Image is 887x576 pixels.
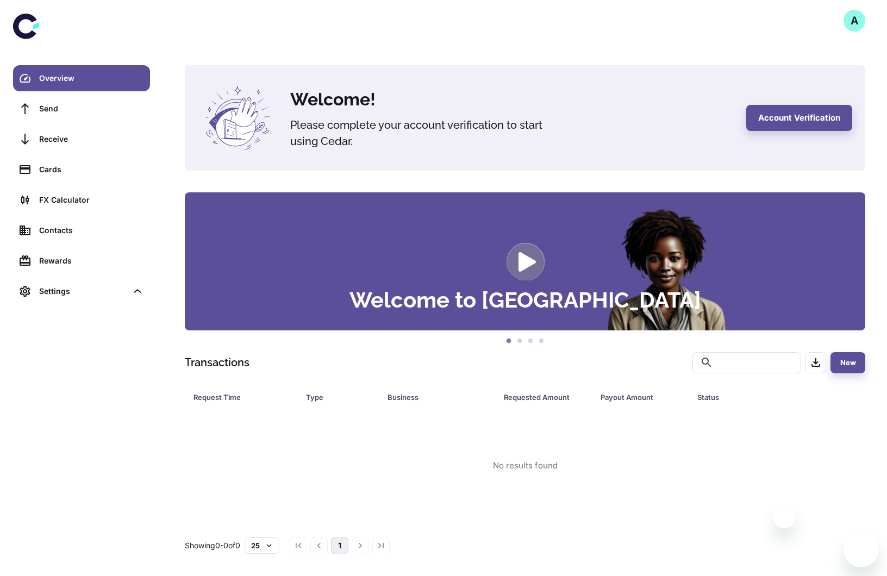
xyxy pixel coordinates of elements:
[306,390,360,405] div: Type
[697,390,806,405] div: Status
[536,336,547,347] button: 4
[844,533,878,567] iframe: Button to launch messaging window
[39,164,143,176] div: Cards
[493,460,558,472] div: No results found
[601,390,670,405] div: Payout Amount
[504,390,573,405] div: Requested Amount
[331,537,348,554] button: page 1
[13,278,150,304] div: Settings
[39,103,143,115] div: Send
[39,224,143,236] div: Contacts
[288,537,391,554] nav: pagination navigation
[290,86,733,112] h4: Welcome!
[290,117,562,149] h5: Please complete your account verification to start using Cedar.
[514,336,525,347] button: 2
[39,285,127,297] div: Settings
[844,10,865,32] button: A
[504,390,588,405] span: Requested Amount
[39,255,143,267] div: Rewards
[13,156,150,183] a: Cards
[39,72,143,84] div: Overview
[13,217,150,243] a: Contacts
[306,390,374,405] span: Type
[39,194,143,206] div: FX Calculator
[746,105,852,131] button: Account Verification
[13,248,150,274] a: Rewards
[525,336,536,347] button: 3
[773,506,795,528] iframe: Close message
[601,390,684,405] span: Payout Amount
[13,126,150,152] a: Receive
[193,390,279,405] div: Request Time
[245,537,279,554] button: 25
[39,133,143,145] div: Receive
[185,540,240,552] p: Showing 0-0 of 0
[349,289,701,311] h3: Welcome to [GEOGRAPHIC_DATA]
[13,65,150,91] a: Overview
[185,354,249,371] h1: Transactions
[13,96,150,122] a: Send
[503,336,514,347] button: 1
[830,352,865,373] button: New
[13,187,150,213] a: FX Calculator
[697,390,820,405] span: Status
[193,390,293,405] span: Request Time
